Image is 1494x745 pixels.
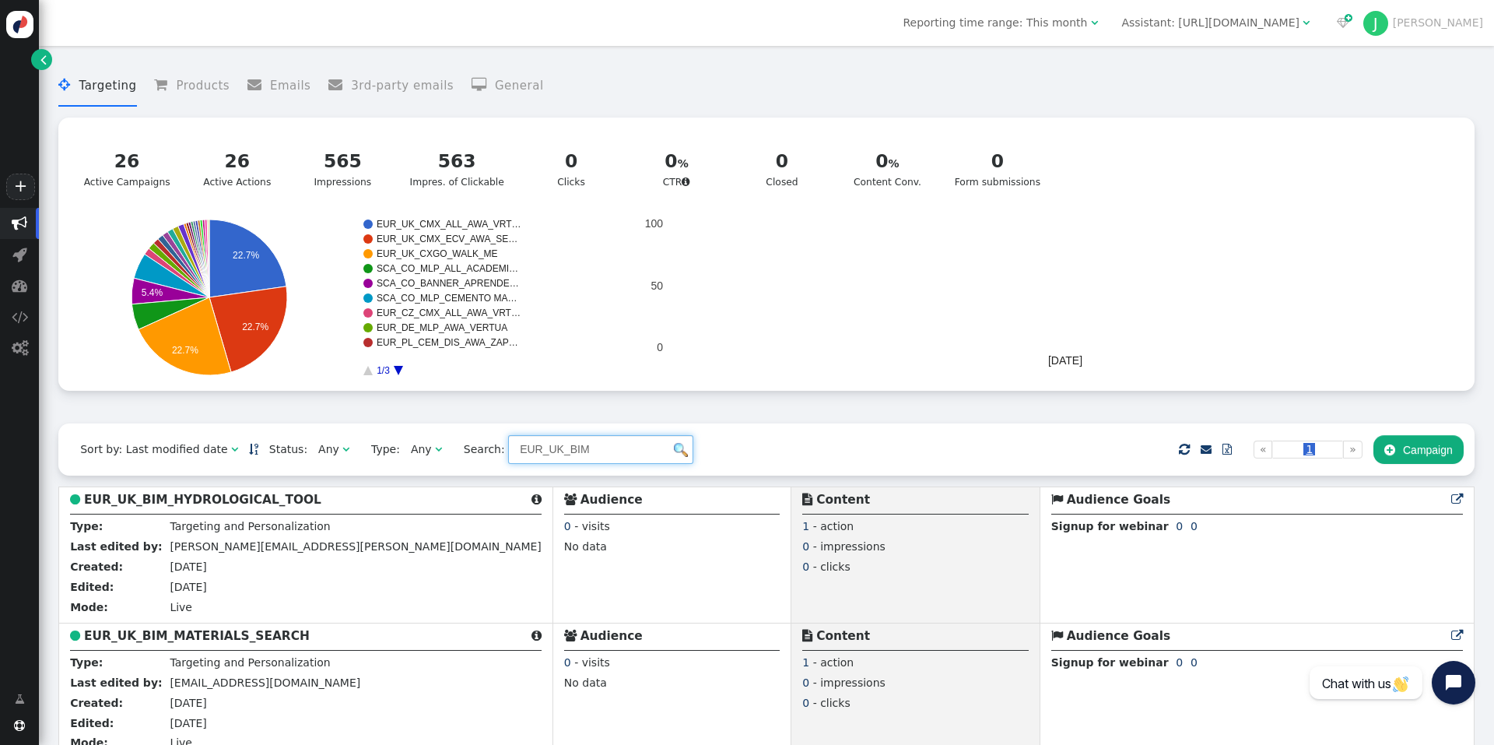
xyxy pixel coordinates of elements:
[377,293,517,304] text: SCA_CO_MLP_CEMENTO MA…
[304,148,381,175] div: 565
[734,139,829,199] a: 0Closed
[377,248,498,259] text: EUR_UK_CXGO_WALK_ME
[802,630,812,641] span: 
[6,174,34,200] a: +
[249,443,258,455] a: 
[170,520,330,532] span: Targeting and Personalization
[80,441,227,458] div: Sort by: Last modified date
[1067,629,1171,643] b: Audience Goals
[360,441,400,458] span: Type:
[304,148,381,190] div: Impressions
[84,629,310,643] b: EUR_UK_BIM_MATERIALS_SEARCH
[802,697,809,709] span: 0
[189,139,285,199] a: 26Active Actions
[170,697,206,709] span: [DATE]
[813,697,850,709] span: - clicks
[6,11,33,38] img: logo-icon.svg
[411,441,432,458] div: Any
[84,493,321,507] b: EUR_UK_BIM_HYDROLOGICAL_TOOL
[816,493,870,507] b: Content
[1176,520,1183,532] span: 0
[1343,441,1362,459] a: »
[377,322,507,333] text: EUR_DE_MLP_AWA_VERTUA
[682,177,690,187] span: 
[644,217,663,230] text: 100
[1051,630,1063,641] span: 
[816,629,870,643] b: Content
[574,520,610,532] span: - visits
[1201,443,1212,455] a: 
[1051,656,1169,669] b: Signup for webinar
[4,685,36,713] a: 
[1091,17,1098,28] span: 
[231,444,238,455] span: 
[170,561,206,573] span: [DATE]
[564,494,577,505] span: 
[31,49,52,70] a: 
[318,441,339,458] div: Any
[12,247,27,262] span: 
[377,365,390,376] text: 1/3
[70,494,80,505] span: 
[945,139,1050,199] a: 0Form submissions
[247,65,311,107] li: Emails
[1212,435,1243,463] a: 
[1303,17,1310,28] span: 
[1222,444,1232,455] span: 
[40,51,47,68] span: 
[1176,656,1183,669] span: 0
[69,220,622,375] div: A chart.
[508,435,693,463] input: Find in name/description/rules
[377,278,519,289] text: SCA_CO_BANNER_APRENDE…
[410,148,504,190] div: Impres. of Clickable
[472,78,495,92] span: 
[523,139,619,199] a: 0Clicks
[74,139,180,199] a: 26Active Campaigns
[1303,443,1315,455] span: 1
[377,234,517,244] text: EUR_UK_CMX_ECV_AWA_SE…
[840,139,935,199] a: 0Content Conv.
[802,520,809,532] span: 1
[1451,629,1463,643] a: 
[12,278,27,293] span: 
[70,697,123,709] b: Created:
[802,494,812,505] span: 
[154,65,230,107] li: Products
[258,441,307,458] span: Status:
[1067,493,1171,507] b: Audience Goals
[802,656,809,669] span: 1
[12,216,27,231] span: 
[1337,17,1349,28] span: 
[1451,494,1463,505] span: 
[564,676,607,689] span: No data
[328,78,351,92] span: 
[170,676,360,689] span: [EMAIL_ADDRESS][DOMAIN_NAME]
[802,540,809,553] span: 0
[435,444,442,455] span: 
[813,520,854,532] span: - action
[342,444,349,455] span: 
[15,691,25,708] span: 
[154,78,176,92] span: 
[14,720,25,731] span: 
[533,148,610,175] div: 0
[813,676,886,689] span: - impressions
[12,340,28,356] span: 
[849,148,926,175] div: 0
[377,219,521,230] text: EUR_UK_CMX_ALL_AWA_VRT…
[802,561,809,573] span: 0
[657,341,663,353] text: 0
[1373,435,1464,463] button: Campaign
[627,220,1457,375] svg: A chart.
[1363,11,1388,36] div: J
[249,444,258,455] span: Sorted in descending order
[233,250,259,261] text: 22.7%
[1201,444,1212,455] span: 
[955,148,1040,190] div: Form submissions
[70,676,162,689] b: Last edited by:
[58,78,79,92] span: 
[580,493,643,507] b: Audience
[638,148,715,190] div: CTR
[70,540,162,553] b: Last edited by:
